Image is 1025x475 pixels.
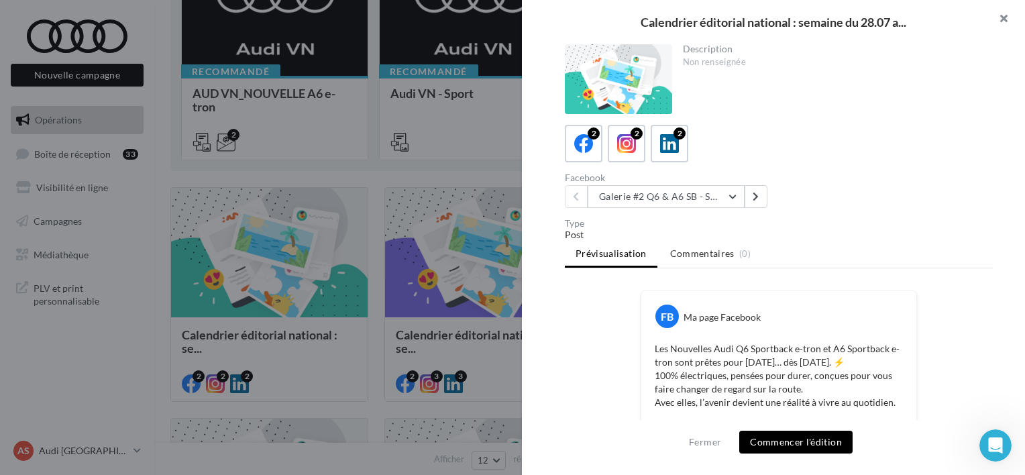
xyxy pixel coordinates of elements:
span: (0) [739,248,751,259]
span: Commentaires [670,247,735,260]
div: Description [683,44,983,54]
div: 2 [588,127,600,140]
div: Type [565,219,993,228]
div: 2 [673,127,686,140]
div: 2 [631,127,643,140]
span: Calendrier éditorial national : semaine du 28.07 a... [641,16,906,28]
div: Post [565,228,993,242]
button: Commencer l'édition [739,431,853,454]
button: Galerie #2 Q6 & A6 SB - Shooting NV [588,185,745,208]
iframe: Intercom live chat [979,429,1012,462]
div: Ma page Facebook [684,311,761,324]
div: Non renseignée [683,56,983,68]
div: Facebook [565,173,773,182]
div: FB [655,305,679,328]
button: Fermer [684,434,726,450]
